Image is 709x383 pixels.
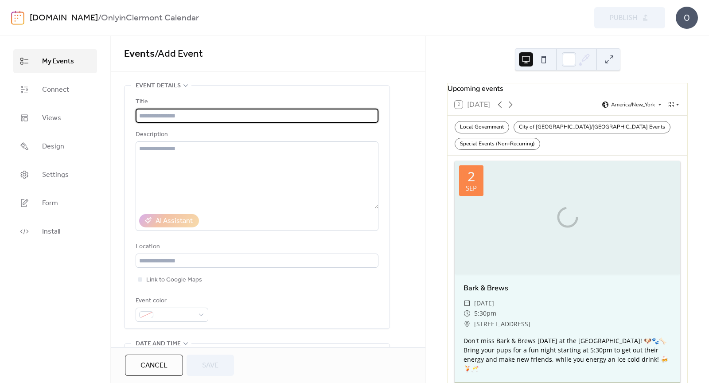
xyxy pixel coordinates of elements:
[474,308,496,319] span: 5:30pm
[98,10,101,27] b: /
[13,219,97,243] a: Install
[136,242,377,252] div: Location
[455,121,509,133] div: Local Government
[464,308,471,319] div: ​
[136,81,181,91] span: Event details
[125,355,183,376] button: Cancel
[136,296,206,306] div: Event color
[13,78,97,102] a: Connect
[474,298,494,309] span: [DATE]
[13,191,97,215] a: Form
[42,85,69,95] span: Connect
[474,319,530,329] span: [STREET_ADDRESS]
[30,10,98,27] a: [DOMAIN_NAME]
[13,134,97,158] a: Design
[136,97,377,107] div: Title
[42,141,64,152] span: Design
[136,129,377,140] div: Description
[464,298,471,309] div: ​
[42,227,60,237] span: Install
[448,83,687,94] div: Upcoming events
[455,336,680,373] div: Don't miss Bark & Brews [DATE] at the [GEOGRAPHIC_DATA]! 🐶🐾🦴 Bring your pups for a fun night star...
[13,163,97,187] a: Settings
[155,44,203,64] span: / Add Event
[464,319,471,329] div: ​
[136,339,181,349] span: Date and time
[146,275,202,285] span: Link to Google Maps
[42,198,58,209] span: Form
[140,360,168,371] span: Cancel
[455,283,680,293] div: Bark & Brews
[124,44,155,64] a: Events
[42,170,69,180] span: Settings
[611,102,655,107] span: America/New_York
[455,138,540,150] div: Special Events (Non-Recurring)
[42,56,74,67] span: My Events
[42,113,61,124] span: Views
[11,11,24,25] img: logo
[676,7,698,29] div: O
[514,121,670,133] div: City of [GEOGRAPHIC_DATA]/[GEOGRAPHIC_DATA] Events
[467,170,475,183] div: 2
[13,106,97,130] a: Views
[466,185,477,191] div: Sep
[101,10,199,27] b: OnlyinClermont Calendar
[13,49,97,73] a: My Events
